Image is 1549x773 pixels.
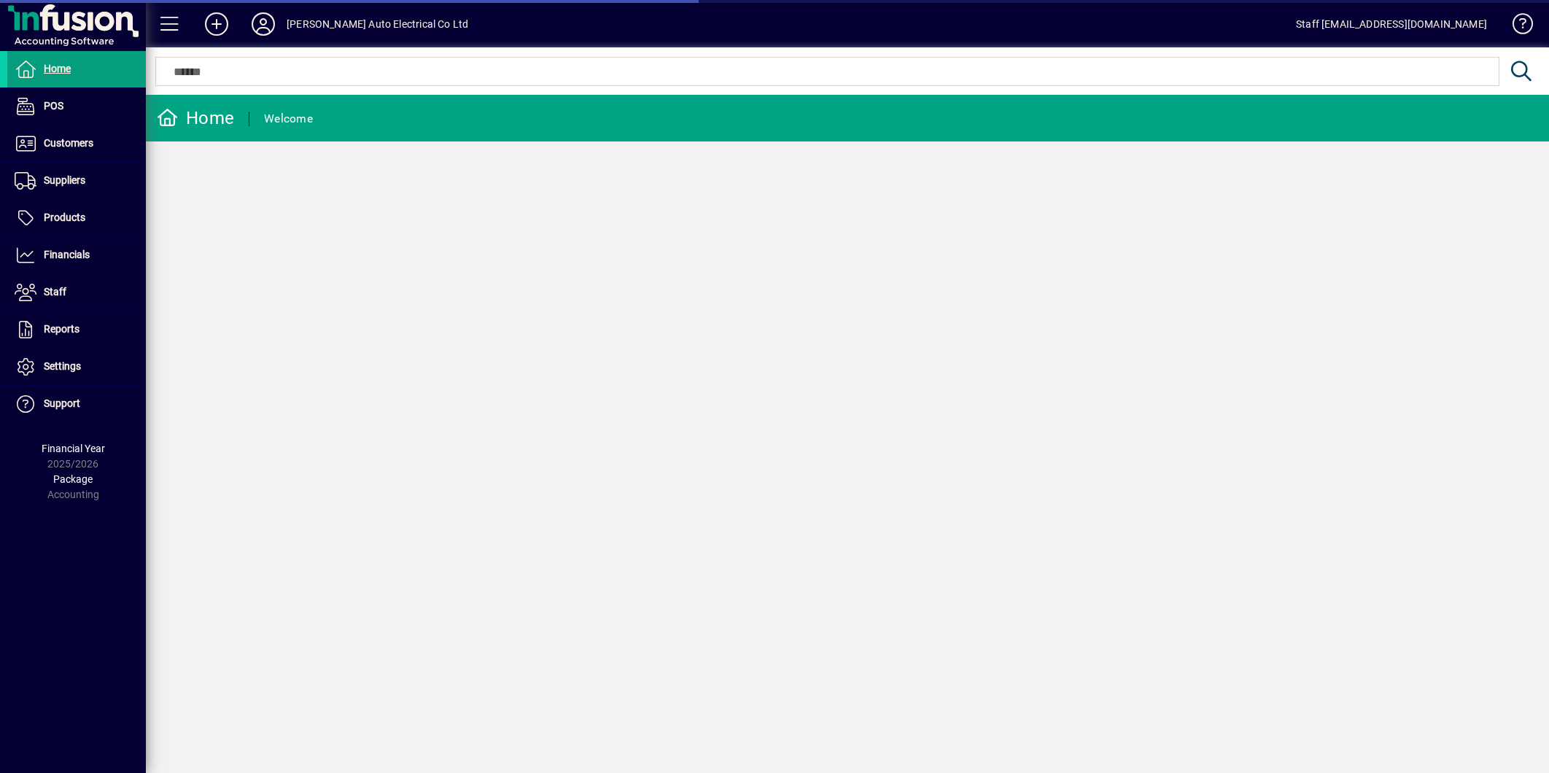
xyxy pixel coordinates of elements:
[7,200,146,236] a: Products
[240,11,287,37] button: Profile
[44,100,63,112] span: POS
[193,11,240,37] button: Add
[287,12,468,36] div: [PERSON_NAME] Auto Electrical Co Ltd
[7,163,146,199] a: Suppliers
[44,397,80,409] span: Support
[44,211,85,223] span: Products
[7,274,146,311] a: Staff
[44,137,93,149] span: Customers
[44,174,85,186] span: Suppliers
[7,125,146,162] a: Customers
[44,360,81,372] span: Settings
[157,106,234,130] div: Home
[7,311,146,348] a: Reports
[42,443,105,454] span: Financial Year
[44,323,79,335] span: Reports
[7,88,146,125] a: POS
[44,286,66,298] span: Staff
[1502,3,1531,50] a: Knowledge Base
[7,349,146,385] a: Settings
[1296,12,1487,36] div: Staff [EMAIL_ADDRESS][DOMAIN_NAME]
[44,63,71,74] span: Home
[264,107,313,131] div: Welcome
[44,249,90,260] span: Financials
[53,473,93,485] span: Package
[7,386,146,422] a: Support
[7,237,146,273] a: Financials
